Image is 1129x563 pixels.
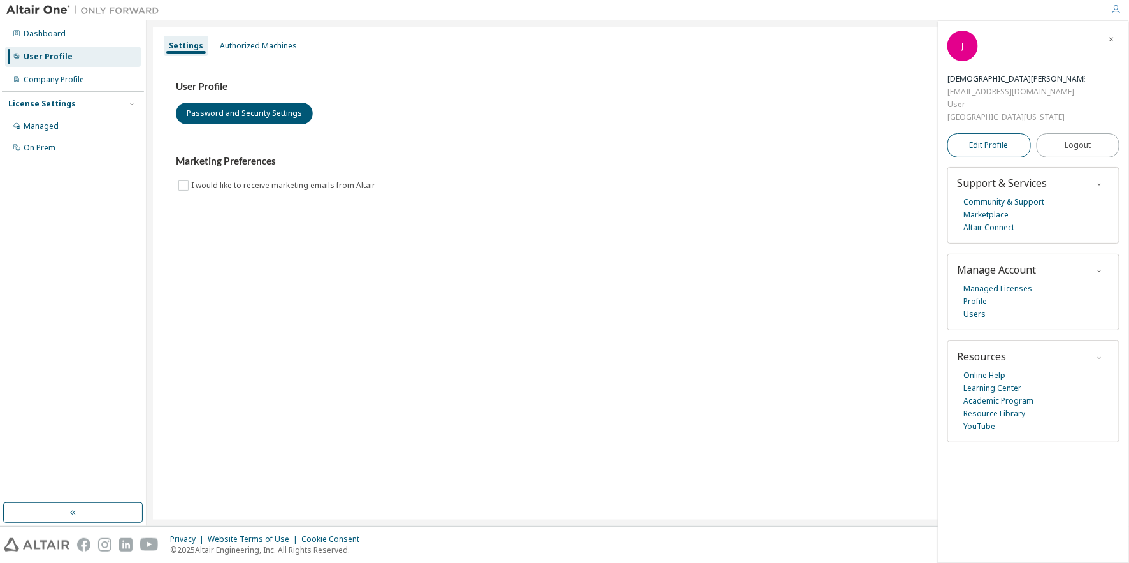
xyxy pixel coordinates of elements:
[4,538,69,552] img: altair_logo.svg
[970,140,1009,150] span: Edit Profile
[301,534,367,545] div: Cookie Consent
[176,155,1100,168] h3: Marketing Preferences
[963,407,1025,420] a: Resource Library
[24,52,73,62] div: User Profile
[140,538,159,552] img: youtube.svg
[963,208,1009,221] a: Marketplace
[24,121,59,131] div: Managed
[77,538,90,552] img: facebook.svg
[963,308,986,321] a: Users
[947,98,1085,111] div: User
[957,349,1006,363] span: Resources
[947,85,1085,98] div: [EMAIL_ADDRESS][DOMAIN_NAME]
[191,178,378,193] label: I would like to receive marketing emails from Altair
[98,538,111,552] img: instagram.svg
[170,534,208,545] div: Privacy
[963,395,1033,407] a: Academic Program
[957,176,1047,190] span: Support & Services
[963,196,1044,208] a: Community & Support
[947,133,1031,157] a: Edit Profile
[963,295,987,308] a: Profile
[947,73,1085,85] div: Jesus Torres
[961,41,964,52] span: J
[24,29,66,39] div: Dashboard
[176,80,1100,93] h3: User Profile
[1065,139,1091,152] span: Logout
[169,41,203,51] div: Settings
[963,369,1005,382] a: Online Help
[1037,133,1120,157] button: Logout
[220,41,297,51] div: Authorized Machines
[963,221,1014,234] a: Altair Connect
[24,143,55,153] div: On Prem
[8,99,76,109] div: License Settings
[119,538,133,552] img: linkedin.svg
[963,282,1032,295] a: Managed Licenses
[947,111,1085,124] div: [GEOGRAPHIC_DATA][US_STATE]
[24,75,84,85] div: Company Profile
[6,4,166,17] img: Altair One
[957,263,1036,277] span: Manage Account
[208,534,301,545] div: Website Terms of Use
[170,545,367,555] p: © 2025 Altair Engineering, Inc. All Rights Reserved.
[963,382,1021,395] a: Learning Center
[176,103,313,124] button: Password and Security Settings
[963,420,995,433] a: YouTube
